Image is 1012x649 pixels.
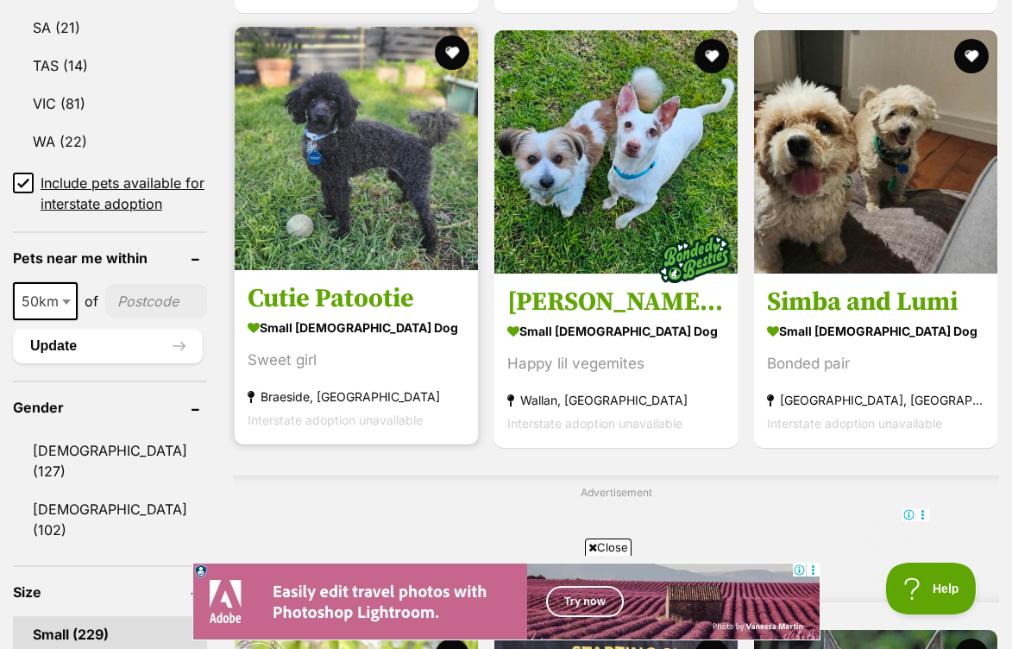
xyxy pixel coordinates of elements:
header: Size [13,584,207,600]
a: [DEMOGRAPHIC_DATA] (127) [13,432,207,489]
span: of [85,291,98,312]
img: Cutie Patootie - Poodle (Toy) Dog [235,27,478,270]
strong: Wallan, [GEOGRAPHIC_DATA] [507,388,725,412]
span: 50km [13,282,78,320]
h3: Cutie Patootie [248,282,465,315]
span: Close [585,539,632,556]
h3: [PERSON_NAME] & [PERSON_NAME] [507,286,725,318]
a: TAS (14) [13,47,207,84]
h3: Simba and Lumi [767,286,984,318]
a: [DEMOGRAPHIC_DATA] (102) [13,491,207,548]
strong: [GEOGRAPHIC_DATA], [GEOGRAPHIC_DATA] [767,388,984,412]
img: Irene & Rayray - Jack Russell Terrier x Maltese Dog [494,30,738,274]
span: Include pets available for interstate adoption [41,173,207,214]
button: favourite [435,35,469,70]
iframe: Help Scout Beacon - Open [886,563,977,614]
a: WA (22) [13,123,207,160]
iframe: Advertisement [192,563,820,640]
strong: small [DEMOGRAPHIC_DATA] Dog [507,318,725,343]
a: VIC (81) [13,85,207,122]
img: Simba and Lumi - Cavalier King Charles Spaniel x Poodle x West Highland White Terrier Dog [754,30,997,274]
a: [PERSON_NAME] & [PERSON_NAME] small [DEMOGRAPHIC_DATA] Dog Happy lil vegemites Wallan, [GEOGRAPHI... [494,273,738,448]
span: Interstate adoption unavailable [767,416,942,431]
div: Bonded pair [767,352,984,375]
span: Interstate adoption unavailable [507,416,682,431]
input: postcode [105,285,207,318]
strong: small [DEMOGRAPHIC_DATA] Dog [767,318,984,343]
button: favourite [695,39,729,73]
button: Update [13,329,203,363]
span: Interstate adoption unavailable [248,413,423,427]
header: Gender [13,400,207,415]
a: SA (21) [13,9,207,46]
a: Cutie Patootie small [DEMOGRAPHIC_DATA] Dog Sweet girl Braeside, [GEOGRAPHIC_DATA] Interstate ado... [235,269,478,444]
a: Include pets available for interstate adoption [13,173,207,214]
button: favourite [954,39,989,73]
iframe: Advertisement [302,507,930,585]
div: Happy lil vegemites [507,352,725,375]
strong: small [DEMOGRAPHIC_DATA] Dog [248,315,465,340]
header: Pets near me within [13,250,207,266]
span: 50km [15,289,76,313]
div: Sweet girl [248,349,465,372]
strong: Braeside, [GEOGRAPHIC_DATA] [248,385,465,408]
a: Simba and Lumi small [DEMOGRAPHIC_DATA] Dog Bonded pair [GEOGRAPHIC_DATA], [GEOGRAPHIC_DATA] Inte... [754,273,997,448]
img: bonded besties [651,216,738,302]
div: Advertisement [233,476,999,602]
